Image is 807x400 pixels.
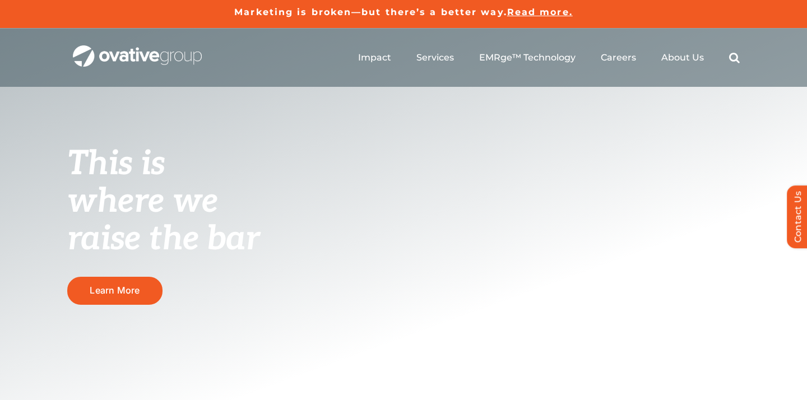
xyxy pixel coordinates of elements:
[67,144,165,184] span: This is
[90,285,140,296] span: Learn More
[729,52,740,63] a: Search
[601,52,636,63] a: Careers
[479,52,576,63] a: EMRge™ Technology
[358,52,391,63] a: Impact
[67,277,163,304] a: Learn More
[416,52,454,63] a: Services
[73,44,202,55] a: OG_Full_horizontal_WHT
[661,52,704,63] a: About Us
[507,7,573,17] a: Read more.
[67,182,259,259] span: where we raise the bar
[234,7,507,17] a: Marketing is broken—but there’s a better way.
[358,40,740,76] nav: Menu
